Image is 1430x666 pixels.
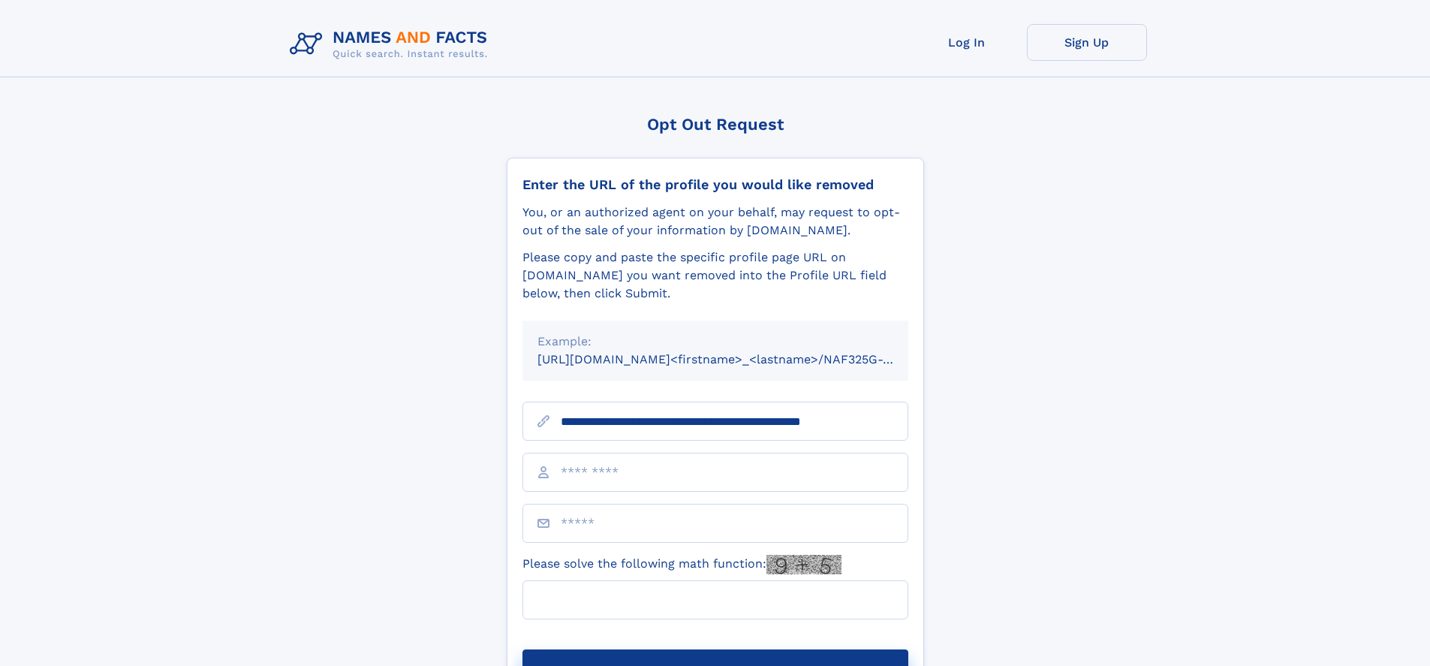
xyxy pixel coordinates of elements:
[537,352,937,366] small: [URL][DOMAIN_NAME]<firstname>_<lastname>/NAF325G-xxxxxxxx
[907,24,1027,61] a: Log In
[522,555,841,574] label: Please solve the following math function:
[284,24,500,65] img: Logo Names and Facts
[522,249,908,303] div: Please copy and paste the specific profile page URL on [DOMAIN_NAME] you want removed into the Pr...
[507,115,924,134] div: Opt Out Request
[522,203,908,240] div: You, or an authorized agent on your behalf, may request to opt-out of the sale of your informatio...
[1027,24,1147,61] a: Sign Up
[537,333,893,351] div: Example:
[522,176,908,193] div: Enter the URL of the profile you would like removed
